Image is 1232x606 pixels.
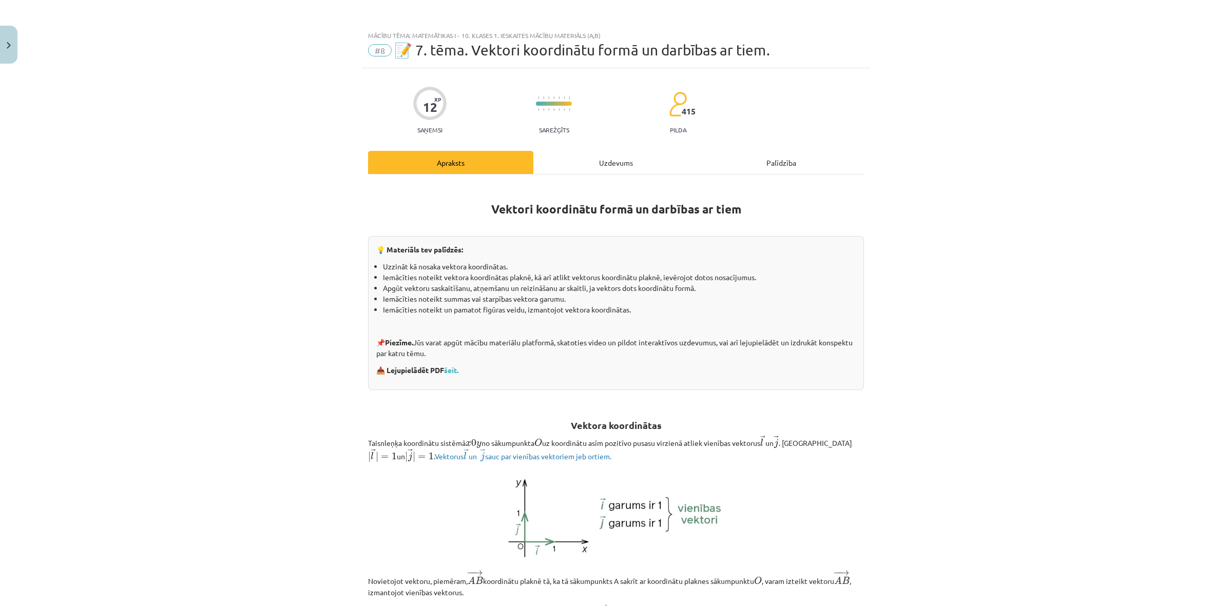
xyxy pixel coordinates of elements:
[470,570,471,576] span: −
[774,439,778,448] span: j
[473,570,483,576] span: →
[408,449,413,456] span: →
[569,96,570,99] img: icon-short-line-57e1e144782c952c97e751825c79c345078a6d821885a25fce030b3d8c18986b.svg
[491,202,741,217] strong: Vektori koordinātu formā un darbības ar tiem
[368,151,533,174] div: Apraksts
[842,577,850,584] span: B
[836,570,837,576] span: −
[376,337,856,359] p: 📌 Jūs varat apgūt mācību materiālu platformā, skatoties video un pildot interaktīvos uzdevumus, v...
[564,108,565,111] img: icon-short-line-57e1e144782c952c97e751825c79c345078a6d821885a25fce030b3d8c18986b.svg
[476,441,482,448] span: y
[548,108,549,111] img: icon-short-line-57e1e144782c952c97e751825c79c345078a6d821885a25fce030b3d8c18986b.svg
[368,32,864,39] div: Mācību tēma: Matemātikas i - 10. klases 1. ieskaites mācību materiāls (a,b)
[368,44,392,56] span: #8
[385,338,413,347] strong: Piezīme.
[394,42,770,58] span: 📝 7. tēma. Vektori koordinātu formā un darbības ar tiem.
[559,108,560,111] img: icon-short-line-57e1e144782c952c97e751825c79c345078a6d821885a25fce030b3d8c18986b.svg
[466,441,471,446] span: x
[381,455,389,459] span: =
[682,107,696,116] span: 415
[435,452,612,461] span: Vektorus un sauc par vienības vektoriem jeb ortiem.
[475,577,483,584] span: B
[408,452,412,461] span: j
[564,96,565,99] img: icon-short-line-57e1e144782c952c97e751825c79c345078a6d821885a25fce030b3d8c18986b.svg
[413,452,415,462] span: |
[538,96,539,99] img: icon-short-line-57e1e144782c952c97e751825c79c345078a6d821885a25fce030b3d8c18986b.svg
[569,108,570,111] img: icon-short-line-57e1e144782c952c97e751825c79c345078a6d821885a25fce030b3d8c18986b.svg
[371,452,374,460] span: l
[423,100,437,114] div: 12
[834,576,842,584] span: A
[468,576,475,584] span: A
[368,452,371,462] span: |
[539,126,569,133] p: Sarežģīts
[538,108,539,111] img: icon-short-line-57e1e144782c952c97e751825c79c345078a6d821885a25fce030b3d8c18986b.svg
[833,570,841,576] span: −
[699,151,864,174] div: Palīdzība
[368,435,864,463] p: Taisnleņķa koordinātu sistēmā no sākumpunkta uz koordinātu asīm pozitīvo pusasu virzienā atliek v...
[383,261,856,272] li: Uzzināt kā nosaka vektora koordinātas.
[464,449,469,456] span: →
[543,96,544,99] img: icon-short-line-57e1e144782c952c97e751825c79c345078a6d821885a25fce030b3d8c18986b.svg
[383,272,856,283] li: Iemācīties noteikt vektora koordinātas plaknē, kā arī atlikt vektorus koordinātu plaknē, ievērojo...
[434,96,441,102] span: XP
[444,365,458,375] a: šeit.
[471,439,476,446] span: 0
[376,452,378,462] span: |
[543,108,544,111] img: icon-short-line-57e1e144782c952c97e751825c79c345078a6d821885a25fce030b3d8c18986b.svg
[480,452,485,461] span: j
[774,436,779,443] span: →
[480,449,485,456] span: →
[418,455,426,459] span: =
[669,91,687,117] img: students-c634bb4e5e11cddfef0936a35e636f08e4e9abd3cc4e673bd6f9a4125e45ecb1.svg
[383,283,856,294] li: Apgūt vektoru saskaitīšanu, atņemšanu un reizināšanu ar skaitli, ja vektors dots koordinātu formā.
[760,436,765,443] span: →
[405,452,408,462] span: |
[534,439,542,446] span: O
[548,96,549,99] img: icon-short-line-57e1e144782c952c97e751825c79c345078a6d821885a25fce030b3d8c18986b.svg
[553,108,554,111] img: icon-short-line-57e1e144782c952c97e751825c79c345078a6d821885a25fce030b3d8c18986b.svg
[754,577,762,584] span: O
[467,570,474,576] span: −
[559,96,560,99] img: icon-short-line-57e1e144782c952c97e751825c79c345078a6d821885a25fce030b3d8c18986b.svg
[383,294,856,304] li: Iemācīties noteikt summas vai starpības vektora garumu.
[533,151,699,174] div: Uzdevums
[392,453,397,460] span: 1
[376,365,460,375] strong: 📥 Lejupielādēt PDF
[371,449,376,456] span: →
[413,126,447,133] p: Saņemsi
[553,96,554,99] img: icon-short-line-57e1e144782c952c97e751825c79c345078a6d821885a25fce030b3d8c18986b.svg
[383,304,856,315] li: Iemācīties noteikt un pamatot figūras veidu, izmantojot vektora koordinātas.
[429,453,434,460] span: 1
[368,570,864,598] p: Novietojot vektoru, piemēram, koordinātu plaknē tā, ka tā sākumpunkts A sakrīt ar koordinātu plak...
[7,42,11,49] img: icon-close-lesson-0947bae3869378f0d4975bcd49f059093ad1ed9edebbc8119c70593378902aed.svg
[760,439,763,446] span: l
[571,419,662,431] b: Vektora koordinātas
[670,126,686,133] p: pilda
[376,245,463,254] strong: 💡 Materiāls tev palīdzēs:
[464,452,467,460] span: l
[839,570,850,576] span: →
